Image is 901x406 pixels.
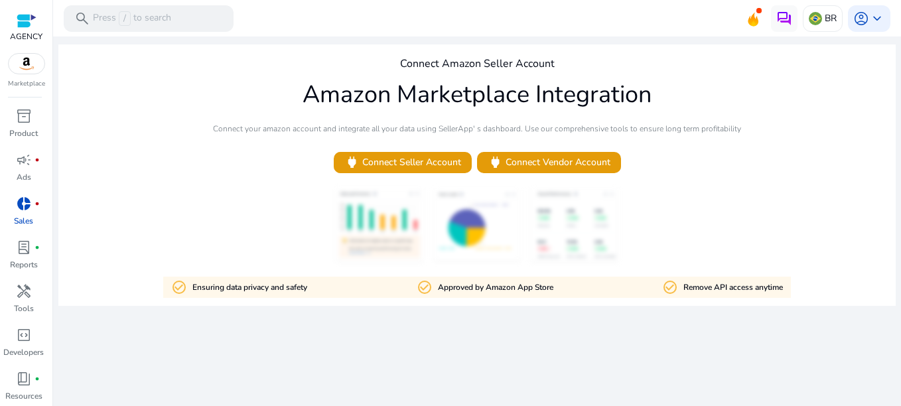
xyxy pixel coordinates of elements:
span: search [74,11,90,27]
p: Ads [17,171,31,183]
p: Press to search [93,11,171,26]
mat-icon: check_circle_outline [662,279,678,295]
span: donut_small [16,196,32,212]
span: power [344,155,360,170]
p: Sales [14,215,33,227]
span: inventory_2 [16,108,32,124]
p: Developers [3,346,44,358]
p: Approved by Amazon App Store [438,281,553,294]
p: Marketplace [8,79,45,89]
span: / [119,11,131,26]
p: Remove API access anytime [683,281,783,294]
span: fiber_manual_record [35,376,40,381]
img: br.svg [809,12,822,25]
h1: Amazon Marketplace Integration [303,80,652,109]
p: Ensuring data privacy and safety [192,281,307,294]
p: BR [825,7,837,30]
p: AGENCY [10,31,42,42]
span: Connect Vendor Account [488,155,610,170]
p: Product [9,127,38,139]
mat-icon: check_circle_outline [171,279,187,295]
p: Reports [10,259,38,271]
p: Resources [5,390,42,402]
span: campaign [16,152,32,168]
span: code_blocks [16,327,32,343]
span: Connect Seller Account [344,155,461,170]
span: handyman [16,283,32,299]
button: powerConnect Vendor Account [477,152,621,173]
mat-icon: check_circle_outline [417,279,433,295]
img: amazon.svg [9,54,44,74]
span: account_circle [853,11,869,27]
span: keyboard_arrow_down [869,11,885,27]
span: fiber_manual_record [35,245,40,250]
p: Connect your amazon account and integrate all your data using SellerApp' s dashboard. Use our com... [213,123,741,135]
span: lab_profile [16,239,32,255]
h4: Connect Amazon Seller Account [400,58,555,70]
button: powerConnect Seller Account [334,152,472,173]
span: fiber_manual_record [35,201,40,206]
span: fiber_manual_record [35,157,40,163]
p: Tools [14,303,34,314]
span: book_4 [16,371,32,387]
span: power [488,155,503,170]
